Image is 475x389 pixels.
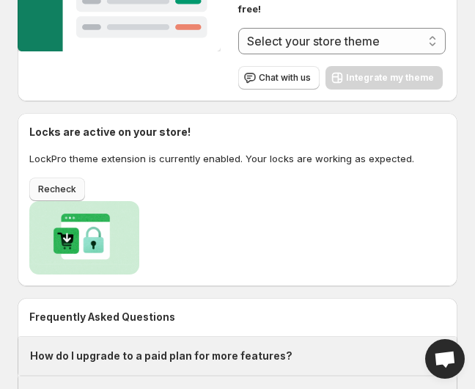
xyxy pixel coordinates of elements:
p: LockPro theme extension is currently enabled. Your locks are working as expected. [29,151,414,166]
img: Locks activated [29,201,139,275]
h2: Frequently Asked Questions [29,310,446,324]
span: Chat with us [259,72,311,84]
button: Chat with us [238,66,320,90]
h2: Locks are active on your store! [29,125,414,139]
h1: How do I upgrade to a paid plan for more features? [30,349,292,363]
button: Recheck [29,178,85,201]
div: Open chat [425,339,465,379]
span: Recheck [38,183,76,195]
